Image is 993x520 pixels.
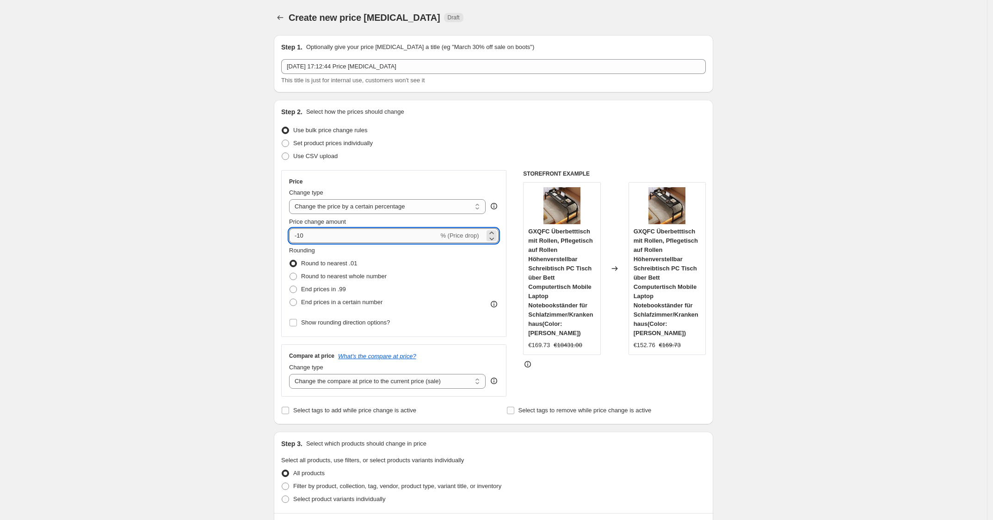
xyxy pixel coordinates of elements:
span: Show rounding direction options? [301,319,390,326]
span: Select tags to add while price change is active [293,407,416,414]
strike: €169.73 [659,341,681,350]
span: Draft [448,14,460,21]
span: Select tags to remove while price change is active [518,407,652,414]
span: GXQFC Überbetttisch mit Rollen, Pflegetisch auf Rollen Höhenverstellbar Schreibtisch PC Tisch übe... [528,228,593,336]
h3: Compare at price [289,352,334,360]
span: Create new price [MEDICAL_DATA] [289,12,440,23]
h2: Step 2. [281,107,302,116]
span: % (Price drop) [440,232,479,239]
button: Price change jobs [274,11,287,24]
span: End prices in .99 [301,286,346,293]
h3: Price [289,178,302,185]
span: Select all products, use filters, or select products variants individually [281,457,464,464]
strike: €18431.00 [554,341,582,350]
span: Round to nearest .01 [301,260,357,267]
span: Select product variants individually [293,496,385,502]
span: All products [293,470,325,477]
span: Use CSV upload [293,153,338,159]
button: What's the compare at price? [338,353,416,360]
div: €169.73 [528,341,550,350]
img: 812tHLinYdL_80x.jpg [648,187,685,224]
h2: Step 1. [281,43,302,52]
span: Rounding [289,247,315,254]
span: Set product prices individually [293,140,373,147]
p: Select which products should change in price [306,439,426,448]
h6: STOREFRONT EXAMPLE [523,170,706,177]
input: -15 [289,228,438,243]
span: End prices in a certain number [301,299,382,306]
span: Filter by product, collection, tag, vendor, product type, variant title, or inventory [293,483,501,489]
span: GXQFC Überbetttisch mit Rollen, Pflegetisch auf Rollen Höhenverstellbar Schreibtisch PC Tisch übe... [634,228,698,336]
span: Change type [289,189,323,196]
span: Price change amount [289,218,346,225]
span: Change type [289,364,323,371]
div: €152.76 [634,341,655,350]
span: This title is just for internal use, customers won't see it [281,77,425,84]
h2: Step 3. [281,439,302,448]
span: Use bulk price change rules [293,127,367,134]
img: 812tHLinYdL_80x.jpg [543,187,580,224]
span: Round to nearest whole number [301,273,387,280]
p: Select how the prices should change [306,107,404,116]
div: help [489,376,499,385]
div: help [489,202,499,211]
p: Optionally give your price [MEDICAL_DATA] a title (eg "March 30% off sale on boots") [306,43,534,52]
input: 30% off holiday sale [281,59,706,74]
